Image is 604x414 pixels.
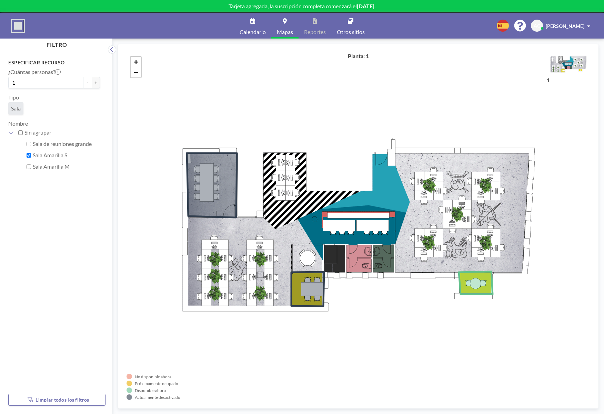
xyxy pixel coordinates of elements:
[36,397,89,403] span: Limpiar todos los filtros
[33,152,100,159] label: Sala Amarilla S
[11,105,21,112] span: Sala
[234,13,271,39] a: Calendario
[277,29,293,35] span: Mapas
[131,57,141,67] a: Zoom in
[83,77,92,88] button: -
[11,19,25,33] img: organization-logo
[547,53,590,75] img: 090430091581d4631f939019bbb01169.png
[8,60,100,66] h3: Especificar recurso
[33,163,100,170] label: Sala Amarilla M
[348,53,369,60] h4: Planta: 1
[299,13,331,39] a: Reportes
[337,29,365,35] span: Otros sitios
[271,13,299,39] a: Mapas
[547,77,550,83] label: 1
[8,68,61,75] label: ¿Cuántas personas?
[24,129,100,136] label: Sin agrupar
[135,381,178,386] div: Próximamente ocupado
[331,13,370,39] a: Otros sitios
[134,68,138,76] span: −
[33,140,100,147] label: Sala de reuniones grande
[8,120,28,127] label: Nombre
[135,374,171,379] div: No disponible ahora
[304,29,326,35] span: Reportes
[8,94,19,101] label: Tipo
[92,77,100,88] button: +
[131,67,141,77] a: Zoom out
[534,23,541,29] span: AG
[135,395,180,400] div: Actualmente desactivado
[8,394,105,406] button: Limpiar todos los filtros
[135,388,166,393] div: Disponible ahora
[357,3,374,9] b: [DATE]
[546,23,584,29] span: [PERSON_NAME]
[8,39,105,48] h4: FILTRO
[134,57,138,66] span: +
[240,29,266,35] span: Calendario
